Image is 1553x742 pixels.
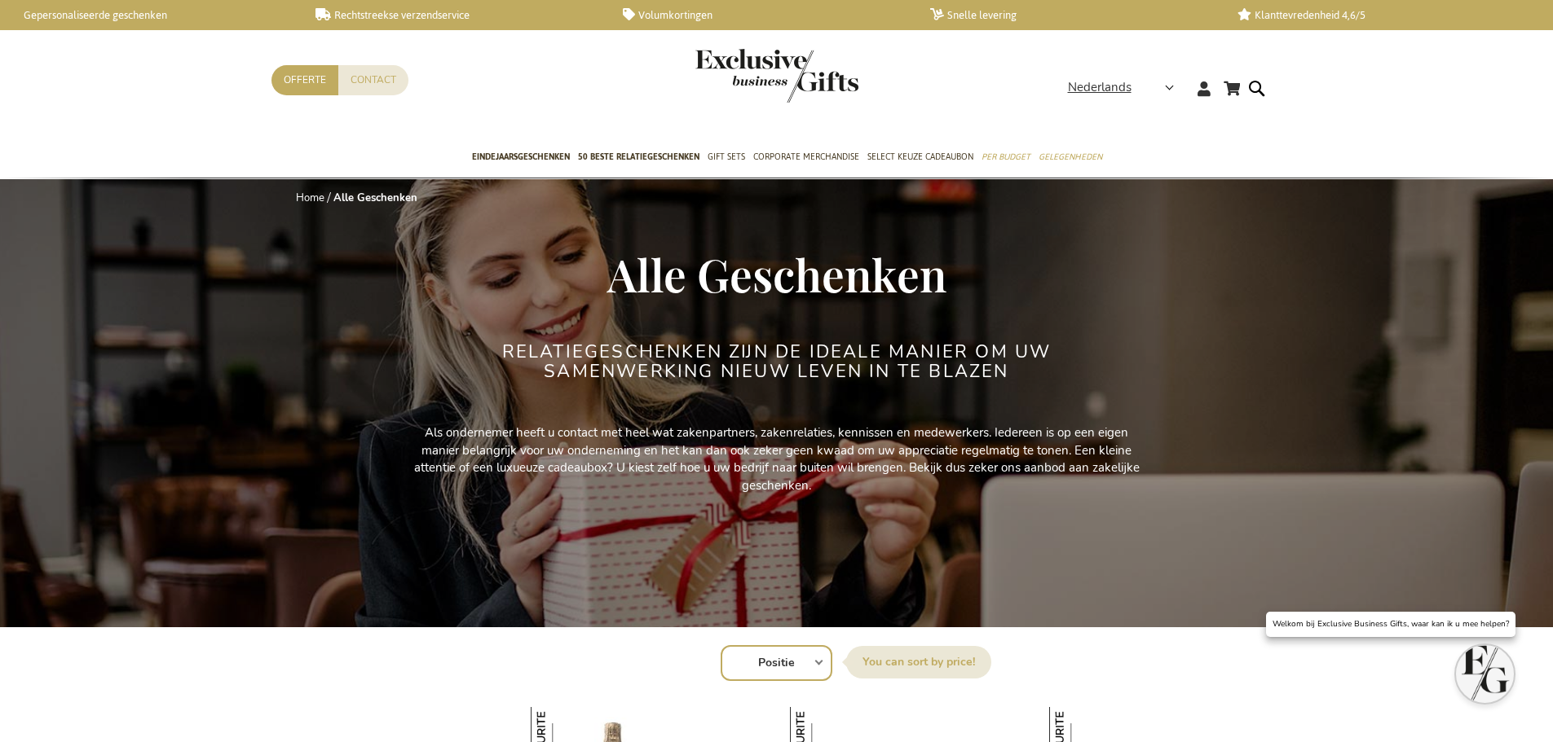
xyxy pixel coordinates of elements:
[753,148,859,165] span: Corporate Merchandise
[472,148,570,165] span: Eindejaarsgeschenken
[607,244,946,304] span: Alle Geschenken
[1068,78,1132,97] span: Nederlands
[1238,8,1519,22] a: Klanttevredenheid 4,6/5
[315,8,597,22] a: Rechtstreekse verzendservice
[410,424,1144,494] p: Als ondernemer heeft u contact met heel wat zakenpartners, zakenrelaties, kennissen en medewerker...
[8,8,289,22] a: Gepersonaliseerde geschenken
[867,148,973,165] span: Select Keuze Cadeaubon
[708,148,745,165] span: Gift Sets
[296,191,324,205] a: Home
[982,148,1030,165] span: Per Budget
[930,8,1211,22] a: Snelle levering
[846,646,991,678] label: Sorteer op
[578,148,699,165] span: 50 beste relatiegeschenken
[695,49,777,103] a: store logo
[623,8,904,22] a: Volumkortingen
[695,49,858,103] img: Exclusive Business gifts logo
[338,65,408,95] a: Contact
[1039,148,1102,165] span: Gelegenheden
[1068,78,1185,97] div: Nederlands
[333,191,417,205] strong: Alle Geschenken
[471,342,1083,381] h2: Relatiegeschenken zijn de ideale manier om uw samenwerking nieuw leven in te blazen
[271,65,338,95] a: Offerte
